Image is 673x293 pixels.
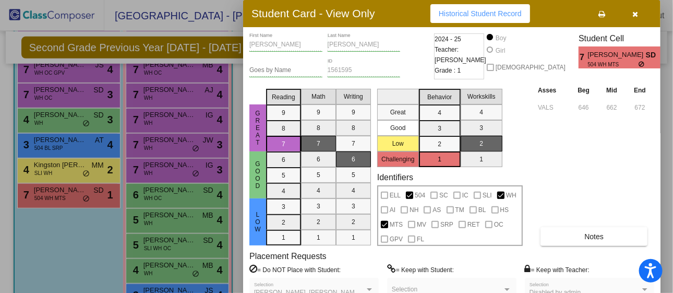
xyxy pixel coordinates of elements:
span: WH [506,189,516,202]
span: Notes [584,232,604,241]
span: 2024 - 25 [435,34,461,44]
label: Identifiers [377,172,413,182]
th: Asses [535,85,569,96]
span: 1 [660,51,669,64]
span: AS [432,204,441,216]
span: FL [417,233,424,245]
h3: Student Cell [579,33,669,43]
button: Notes [540,227,647,246]
span: NH [410,204,418,216]
span: 504 [415,189,425,202]
span: Grade : 1 [435,65,461,76]
div: Boy [495,33,507,43]
span: TM [455,204,464,216]
div: Girl [495,46,506,55]
span: GPV [390,233,403,245]
input: goes by name [249,67,322,74]
span: Great [253,110,262,146]
label: = Keep with Teacher: [525,264,590,275]
th: Mid [598,85,626,96]
span: IC [462,189,468,202]
span: ELL [390,189,401,202]
span: [PERSON_NAME] [588,50,646,61]
span: MTS [390,218,403,231]
span: OC [494,218,503,231]
label: = Keep with Student: [387,264,454,275]
th: End [626,85,654,96]
button: Historical Student Record [430,4,530,23]
span: Low [253,211,262,233]
span: SLI [483,189,492,202]
span: SC [439,189,448,202]
label: Placement Requests [249,251,327,261]
label: = Do NOT Place with Student: [249,264,341,275]
span: Good [253,160,262,190]
span: RET [467,218,480,231]
span: AI [390,204,395,216]
input: Enter ID [328,67,401,74]
span: SRP [440,218,453,231]
span: SD [646,50,660,61]
span: [DEMOGRAPHIC_DATA] [496,61,566,74]
span: 7 [579,51,587,64]
span: 504 WH MTS [588,61,639,68]
th: Beg [569,85,598,96]
span: Historical Student Record [439,9,522,18]
span: BL [478,204,486,216]
h3: Student Card - View Only [251,7,375,20]
span: HS [500,204,509,216]
span: MV [417,218,426,231]
span: Teacher: [PERSON_NAME] [435,44,486,65]
input: assessment [538,100,567,115]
